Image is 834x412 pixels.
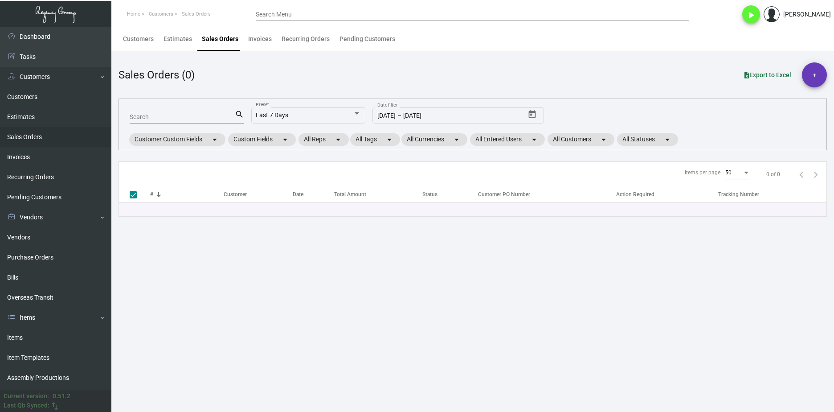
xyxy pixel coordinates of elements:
[478,190,616,198] div: Customer PO Number
[718,190,826,198] div: Tracking Number
[616,190,718,198] div: Action Required
[333,134,343,145] mat-icon: arrow_drop_down
[123,34,154,44] div: Customers
[182,11,211,17] span: Sales Orders
[209,134,220,145] mat-icon: arrow_drop_down
[293,190,334,198] div: Date
[525,107,540,122] button: Open calendar
[662,134,673,145] mat-icon: arrow_drop_down
[802,62,827,87] button: +
[334,190,423,198] div: Total Amount
[529,134,540,145] mat-icon: arrow_drop_down
[397,112,401,119] span: –
[478,190,530,198] div: Customer PO Number
[718,190,759,198] div: Tracking Number
[350,133,400,146] mat-chip: All Tags
[293,190,303,198] div: Date
[598,134,609,145] mat-icon: arrow_drop_down
[783,10,831,19] div: [PERSON_NAME]
[548,133,614,146] mat-chip: All Customers
[228,133,296,146] mat-chip: Custom Fields
[685,169,722,177] div: Items per page:
[334,190,366,198] div: Total Amount
[403,112,475,119] input: End date
[470,133,545,146] mat-chip: All Entered Users
[127,11,140,17] span: Home
[809,167,823,181] button: Next page
[256,111,288,119] span: Last 7 Days
[744,71,791,78] span: Export to Excel
[149,11,173,17] span: Customers
[813,62,816,87] span: +
[422,190,437,198] div: Status
[235,109,244,120] mat-icon: search
[422,190,474,198] div: Status
[280,134,290,145] mat-icon: arrow_drop_down
[764,6,780,22] img: admin@bootstrapmaster.com
[150,190,153,198] div: #
[4,391,49,401] div: Current version:
[377,112,396,119] input: Start date
[119,67,195,83] div: Sales Orders (0)
[742,5,760,23] button: play_arrow
[224,190,292,198] div: Customer
[766,170,780,178] div: 0 of 0
[129,133,225,146] mat-chip: Customer Custom Fields
[725,170,750,176] mat-select: Items per page:
[298,133,349,146] mat-chip: All Reps
[794,167,809,181] button: Previous page
[224,190,247,198] div: Customer
[4,401,49,410] div: Last Qb Synced:
[737,67,798,83] button: Export to Excel
[248,34,272,44] div: Invoices
[616,190,654,198] div: Action Required
[401,133,467,146] mat-chip: All Currencies
[282,34,330,44] div: Recurring Orders
[53,391,70,401] div: 0.51.2
[725,169,732,176] span: 50
[384,134,395,145] mat-icon: arrow_drop_down
[164,34,192,44] div: Estimates
[339,34,395,44] div: Pending Customers
[617,133,678,146] mat-chip: All Statuses
[202,34,238,44] div: Sales Orders
[150,190,224,198] div: #
[451,134,462,145] mat-icon: arrow_drop_down
[746,10,756,21] i: play_arrow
